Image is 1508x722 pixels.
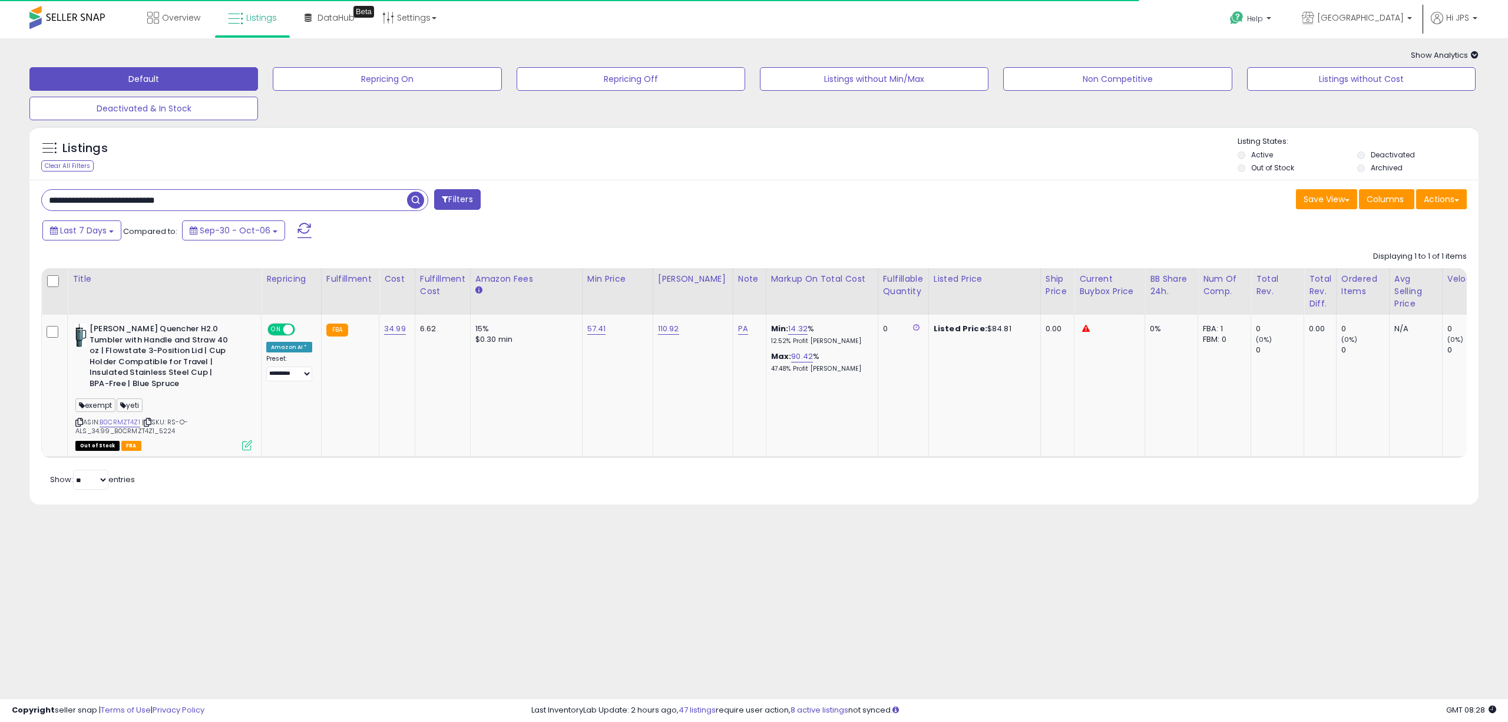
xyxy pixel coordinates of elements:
[771,273,873,285] div: Markup on Total Cost
[293,325,312,335] span: OFF
[1256,273,1299,298] div: Total Rev.
[420,273,465,298] div: Fulfillment Cost
[318,12,355,24] span: DataHub
[1309,273,1331,310] div: Total Rev. Diff.
[384,273,410,285] div: Cost
[75,324,87,347] img: 31KUCtPZbWL._SL40_.jpg
[1296,189,1357,209] button: Save View
[246,12,277,24] span: Listings
[587,273,648,285] div: Min Price
[269,325,283,335] span: ON
[75,441,120,451] span: All listings that are currently out of stock and unavailable for purchase on Amazon
[326,273,374,285] div: Fulfillment
[1203,273,1246,298] div: Num of Comp.
[1150,324,1189,334] div: 0%
[62,140,108,157] h5: Listings
[75,417,188,435] span: | SKU: RS-O-ALS_34.99_B0CRMZT4Z1_5224
[1447,345,1495,355] div: 0
[771,351,869,373] div: %
[72,273,256,285] div: Title
[384,323,406,335] a: 34.99
[934,273,1036,285] div: Listed Price
[420,324,461,334] div: 6.62
[1251,150,1273,160] label: Active
[75,324,252,449] div: ASIN:
[60,225,107,236] span: Last 7 Days
[1229,11,1244,25] i: Get Help
[42,220,121,240] button: Last 7 Days
[1247,14,1263,24] span: Help
[1371,163,1403,173] label: Archived
[587,323,606,335] a: 57.41
[1359,189,1414,209] button: Columns
[200,225,270,236] span: Sep-30 - Oct-06
[1003,67,1232,91] button: Non Competitive
[1256,324,1304,334] div: 0
[1367,193,1404,205] span: Columns
[266,342,312,352] div: Amazon AI *
[1317,12,1404,24] span: [GEOGRAPHIC_DATA]
[1203,324,1242,334] div: FBA: 1
[934,323,987,334] b: Listed Price:
[1431,12,1477,38] a: Hi JPS
[1046,324,1065,334] div: 0.00
[1341,335,1358,344] small: (0%)
[934,324,1031,334] div: $84.81
[771,337,869,345] p: 12.52% Profit [PERSON_NAME]
[658,323,679,335] a: 110.92
[353,6,374,18] div: Tooltip anchor
[1411,50,1479,61] span: Show Analytics
[1251,163,1294,173] label: Out of Stock
[1247,67,1476,91] button: Listings without Cost
[1341,324,1389,334] div: 0
[41,160,94,172] div: Clear All Filters
[1203,334,1242,345] div: FBM: 0
[266,355,312,381] div: Preset:
[1447,335,1464,344] small: (0%)
[75,398,115,412] span: exempt
[791,351,813,362] a: 90.42
[475,285,482,296] small: Amazon Fees.
[29,67,258,91] button: Default
[771,323,789,334] b: Min:
[326,324,348,337] small: FBA
[883,273,924,298] div: Fulfillable Quantity
[1256,345,1304,355] div: 0
[1394,273,1437,310] div: Avg Selling Price
[1371,150,1415,160] label: Deactivated
[90,324,233,392] b: [PERSON_NAME] Quencher H2.0 Tumbler with Handle and Straw 40 oz | Flowstate 3-Position Lid | Cup ...
[658,273,728,285] div: [PERSON_NAME]
[1309,324,1327,334] div: 0.00
[182,220,285,240] button: Sep-30 - Oct-06
[1373,251,1467,262] div: Displaying 1 to 1 of 1 items
[123,226,177,237] span: Compared to:
[517,67,745,91] button: Repricing Off
[100,417,140,427] a: B0CRMZT4Z1
[760,67,988,91] button: Listings without Min/Max
[1238,136,1479,147] p: Listing States:
[1079,273,1140,298] div: Current Buybox Price
[1447,273,1490,285] div: Velocity
[1150,273,1193,298] div: BB Share 24h.
[50,474,135,485] span: Show: entries
[1046,273,1069,298] div: Ship Price
[738,273,761,285] div: Note
[434,189,480,210] button: Filters
[117,398,143,412] span: yeti
[475,324,573,334] div: 15%
[273,67,501,91] button: Repricing On
[162,12,200,24] span: Overview
[266,273,316,285] div: Repricing
[788,323,808,335] a: 14.32
[475,334,573,345] div: $0.30 min
[1394,324,1433,334] div: N/A
[121,441,141,451] span: FBA
[883,324,920,334] div: 0
[771,351,792,362] b: Max:
[29,97,258,120] button: Deactivated & In Stock
[1446,12,1469,24] span: Hi JPS
[475,273,577,285] div: Amazon Fees
[766,268,878,315] th: The percentage added to the cost of goods (COGS) that forms the calculator for Min & Max prices.
[1447,324,1495,334] div: 0
[1221,2,1283,38] a: Help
